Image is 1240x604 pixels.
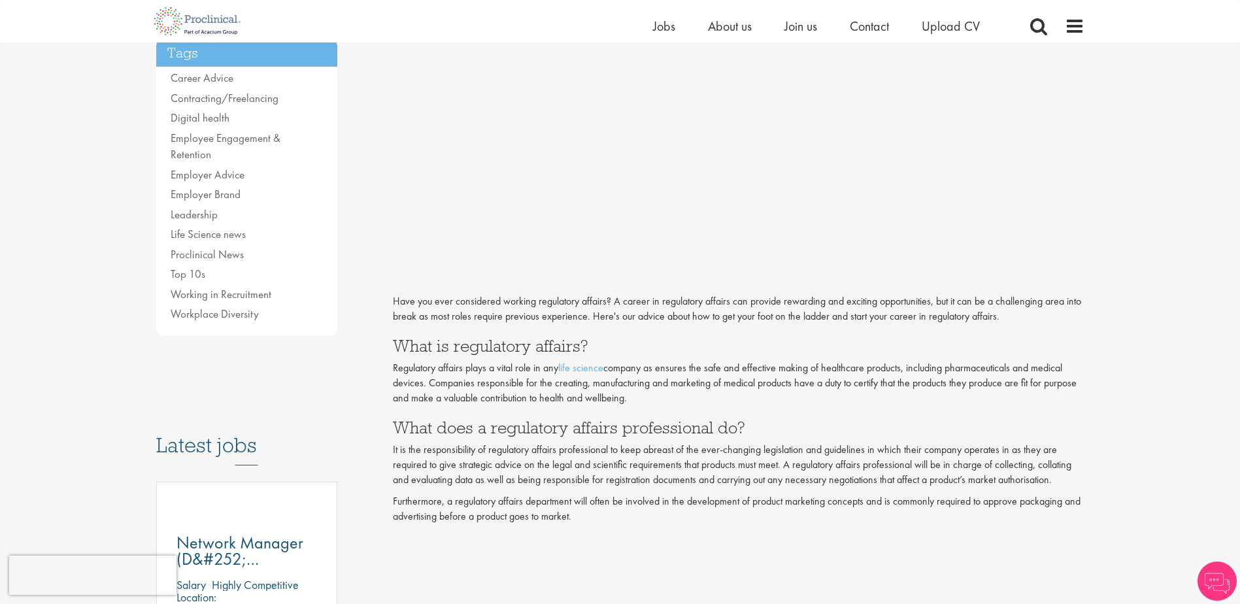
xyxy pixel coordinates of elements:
a: Top 10s [171,267,205,281]
a: Workplace Diversity [171,307,259,321]
a: Proclinical News [171,247,244,261]
p: Regulatory affairs plays a vital role in any company as ensures the safe and effective making of ... [393,361,1084,406]
span: Have you ever considered working regulatory affairs? A career in regulatory affairs can provide r... [393,294,1081,323]
h3: Tags [156,39,338,67]
a: About us [708,18,752,35]
a: Employer Advice [171,167,244,182]
span: Salary [176,577,206,592]
a: Network Manager (D&#252;[GEOGRAPHIC_DATA]) [176,535,318,567]
a: Life Science news [171,227,246,241]
a: life science [558,361,603,375]
a: Contracting/Freelancing [171,91,278,105]
a: Career Advice [171,71,233,85]
a: Digital health [171,110,229,125]
a: Jobs [653,18,675,35]
p: Highly Competitive [212,577,299,592]
h3: Latest jobs [156,401,338,465]
p: It is the responsibility of regulatory affairs professional to keep abreast of the ever-changing ... [393,443,1084,488]
a: Working in Recruitment [171,287,271,301]
a: Join us [784,18,817,35]
a: Employee Engagement & Retention [171,131,280,162]
p: Furthermore, a regulatory affairs department will often be involved in the development of product... [393,494,1084,524]
a: Contact [850,18,889,35]
h3: What does a regulatory affairs professional do? [393,419,1084,436]
span: Network Manager (D&#252;[GEOGRAPHIC_DATA]) [176,531,339,586]
a: Upload CV [922,18,980,35]
iframe: reCAPTCHA [9,556,176,595]
h3: What is regulatory affairs? [393,337,1084,354]
span: mmonly required to approve packaging and advertising before a product goes to market. [393,494,1081,523]
a: Leadership [171,207,218,222]
a: Employer Brand [171,187,241,201]
img: Chatbot [1198,562,1237,601]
